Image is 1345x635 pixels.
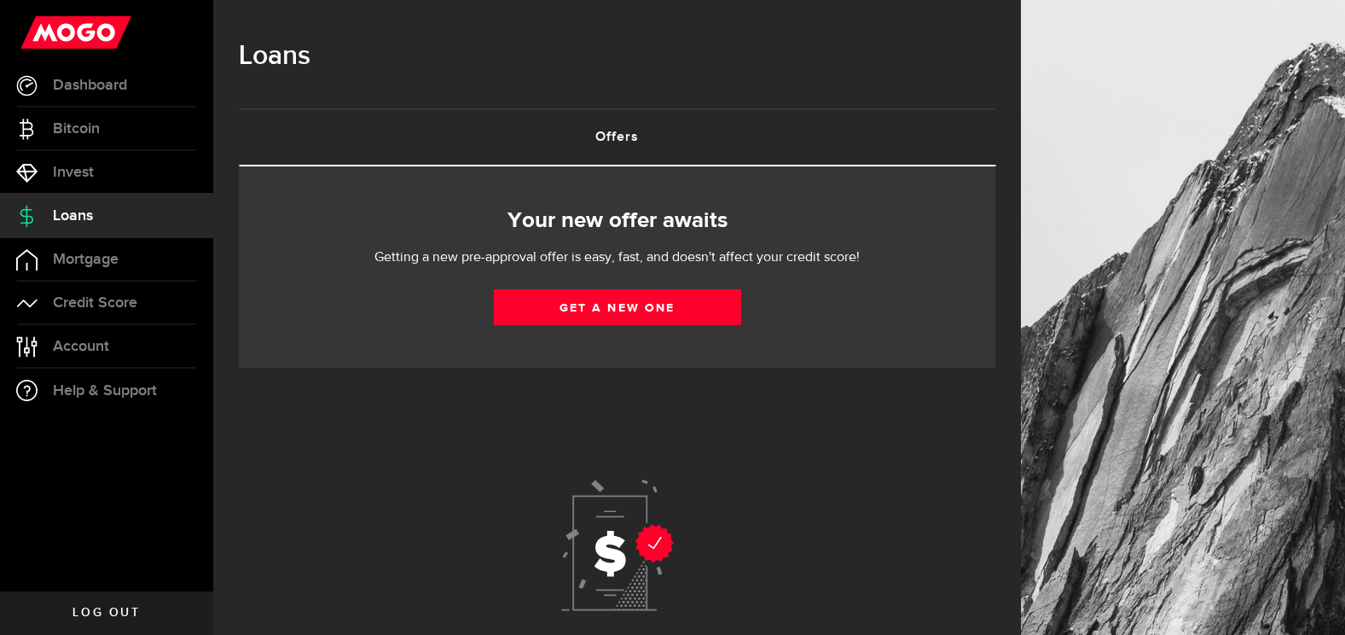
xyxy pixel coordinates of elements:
[323,248,912,268] p: Getting a new pre-approval offer is easy, fast, and doesn't affect your credit score!
[239,110,995,165] a: Offers
[53,78,127,93] span: Dashboard
[53,383,157,399] span: Help & Support
[72,607,140,619] span: Log out
[53,121,100,137] span: Bitcoin
[239,108,995,166] ul: Tabs Navigation
[53,208,93,224] span: Loans
[53,252,119,267] span: Mortgage
[494,289,741,325] a: Get a new one
[53,339,109,354] span: Account
[1273,563,1345,635] iframe: LiveChat chat widget
[53,295,137,311] span: Credit Score
[239,34,995,79] h1: Loans
[53,165,94,180] span: Invest
[264,203,970,239] h2: Your new offer awaits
